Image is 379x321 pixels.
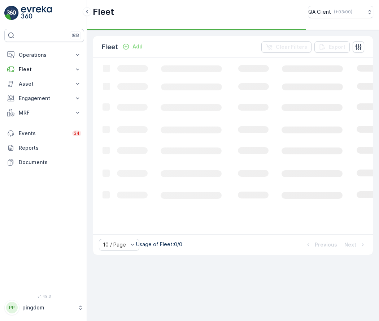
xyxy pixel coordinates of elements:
[314,41,350,53] button: Export
[4,126,84,141] a: Events34
[4,294,84,299] span: v 1.49.3
[72,33,79,38] p: ⌘B
[344,241,356,248] p: Next
[4,300,84,315] button: PPpingdom
[4,62,84,77] button: Fleet
[308,8,331,16] p: QA Client
[329,43,345,51] p: Export
[119,42,145,51] button: Add
[19,130,68,137] p: Events
[19,95,70,102] p: Engagement
[4,106,84,120] button: MRF
[132,43,143,50] p: Add
[334,9,352,15] p: ( +03:00 )
[4,48,84,62] button: Operations
[344,240,367,249] button: Next
[19,159,81,166] p: Documents
[4,77,84,91] button: Asset
[19,80,70,87] p: Asset
[315,241,337,248] p: Previous
[22,304,74,311] p: pingdom
[19,109,70,116] p: MRF
[308,6,373,18] button: QA Client(+03:00)
[19,66,70,73] p: Fleet
[102,42,118,52] p: Fleet
[136,241,182,248] p: Usage of Fleet : 0/0
[21,6,52,20] img: logo_light-DOdMpM7g.png
[261,41,312,53] button: Clear Filters
[74,130,80,136] p: 34
[4,155,84,170] a: Documents
[6,302,18,313] div: PP
[19,144,81,151] p: Reports
[4,141,84,155] a: Reports
[276,43,307,51] p: Clear Filters
[4,91,84,106] button: Engagement
[4,6,19,20] img: logo
[19,51,70,59] p: Operations
[304,240,338,249] button: Previous
[93,6,114,18] p: Fleet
